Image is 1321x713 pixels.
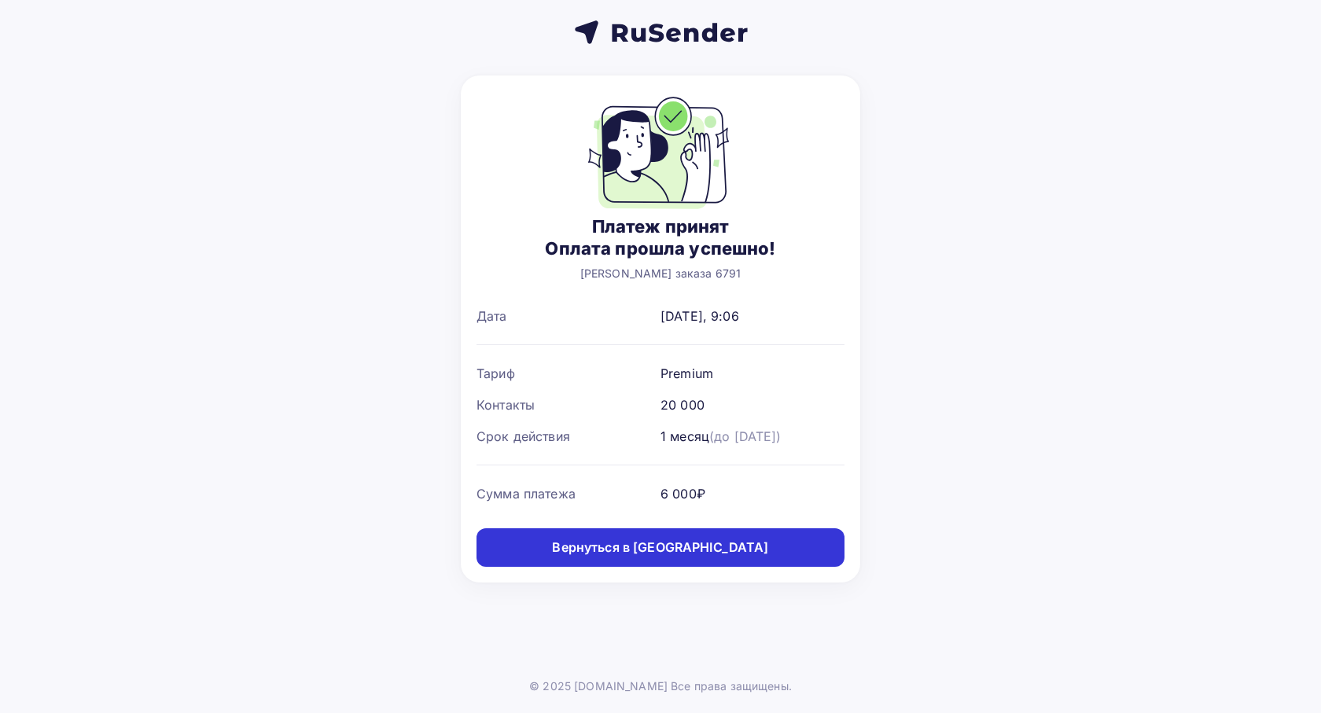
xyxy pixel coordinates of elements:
[477,395,660,414] div: Контакты
[709,428,782,444] span: (до [DATE])
[529,678,792,694] div: © 2025 [DOMAIN_NAME] Все права защищены.
[545,215,775,237] div: Платеж принят
[545,266,775,281] div: [PERSON_NAME] заказа 6791
[477,307,660,325] div: Дата
[545,237,775,259] div: Оплата прошла успешно!
[660,484,705,503] div: 6 000₽
[552,538,768,557] div: Вернуться в [GEOGRAPHIC_DATA]
[660,307,739,325] div: [DATE], 9:06
[660,364,713,383] div: Premium
[477,364,660,383] div: Тариф
[477,427,660,446] div: Срок действия
[477,484,660,503] div: Сумма платежа
[660,395,705,414] div: 20 000
[660,427,782,446] div: 1 месяц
